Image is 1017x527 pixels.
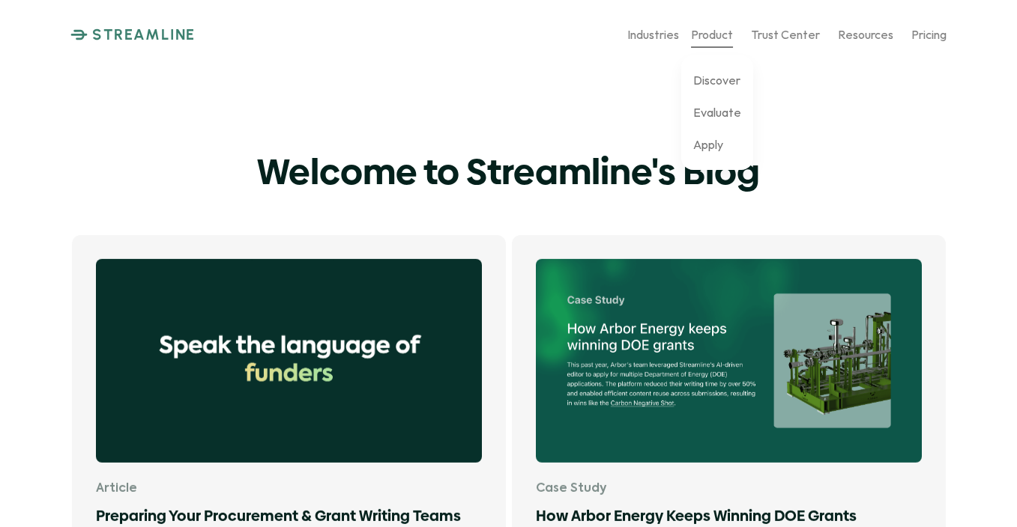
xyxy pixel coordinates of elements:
p: Apply [693,137,723,151]
p: Trust Center [751,27,820,41]
p: Article [96,481,482,497]
p: Case Study [536,481,922,497]
a: Evaluate [693,100,741,126]
p: Discover [693,73,740,87]
p: Industries [627,27,679,41]
a: Pricing [911,22,947,48]
p: Evaluate [693,105,741,119]
p: Pricing [911,27,947,41]
img: Win government funding by speaking the language of funders [96,259,482,463]
p: Resources [838,27,893,41]
a: Apply [693,132,723,158]
h1: Welcome to Streamline's Blog [257,147,760,197]
img: Arbor Energy’s team leveraged Streamline’s AI-driven editor to apply for multiple Department of E... [536,259,922,463]
p: STREAMLINE [92,25,196,43]
a: Discover [693,67,740,94]
a: Resources [838,22,893,48]
a: STREAMLINE [70,25,196,43]
a: Trust Center [751,22,820,48]
h1: How Arbor Energy Keeps Winning DOE Grants [536,505,857,526]
p: Product [691,27,733,41]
